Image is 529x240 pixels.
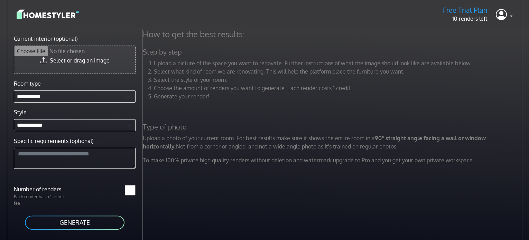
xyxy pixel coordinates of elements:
li: Generate your render! [154,92,524,100]
h5: Type of photo [139,123,528,131]
p: Upload a photo of your current room. For best results make sure it shows the entire room in a Not... [139,134,528,151]
li: Upload a picture of the space you want to renovate. Further instructions of what the image should... [154,59,524,67]
label: Current interior (optional) [14,35,78,43]
h5: Free Trial Plan [443,6,488,15]
button: GENERATE [24,215,125,230]
p: Each render has a 1 credit fee [10,193,75,207]
label: Specific requirements (optional) [14,137,94,145]
label: Number of renders [10,185,75,193]
p: 10 renders left [443,15,488,23]
h5: Step by step [139,48,528,56]
li: Select the style of your room. [154,76,524,84]
li: Choose the amount of renders you want to generate. Each render costs 1 credit. [154,84,524,92]
p: To make 100% private high quality renders without deletion and watermark upgrade to Pro and you g... [139,156,528,164]
label: Style [14,108,27,116]
h4: How to get the best results: [139,29,528,39]
img: logo-3de290ba35641baa71223ecac5eacb59cb85b4c7fdf211dc9aaecaaee71ea2f8.svg [17,8,79,20]
li: Select what kind of room we are renovating. This will help the platform place the furniture you w... [154,67,524,76]
label: Room type [14,79,41,88]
